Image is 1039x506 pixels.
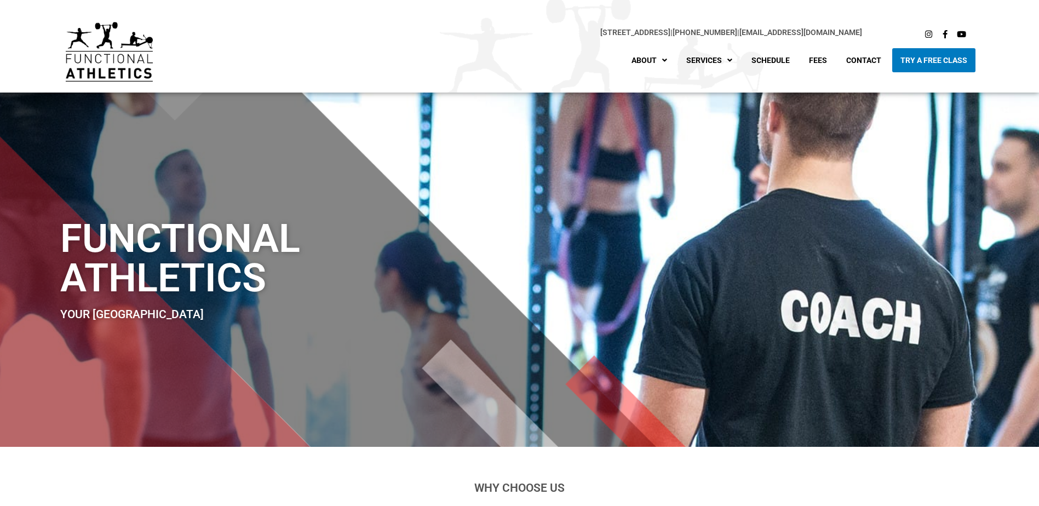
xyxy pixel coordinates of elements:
h2: Your [GEOGRAPHIC_DATA] [60,309,607,320]
h1: Functional Athletics [60,219,607,298]
span: | [600,28,673,37]
a: [PHONE_NUMBER] [673,28,737,37]
a: Try A Free Class [892,48,975,72]
h2: Why Choose Us [216,482,824,494]
a: About [623,48,675,72]
a: Contact [838,48,889,72]
a: [STREET_ADDRESS] [600,28,670,37]
a: Fees [801,48,835,72]
a: Services [678,48,740,72]
a: [EMAIL_ADDRESS][DOMAIN_NAME] [739,28,862,37]
img: default-logo [66,22,153,82]
a: Schedule [743,48,798,72]
p: | [175,26,863,39]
